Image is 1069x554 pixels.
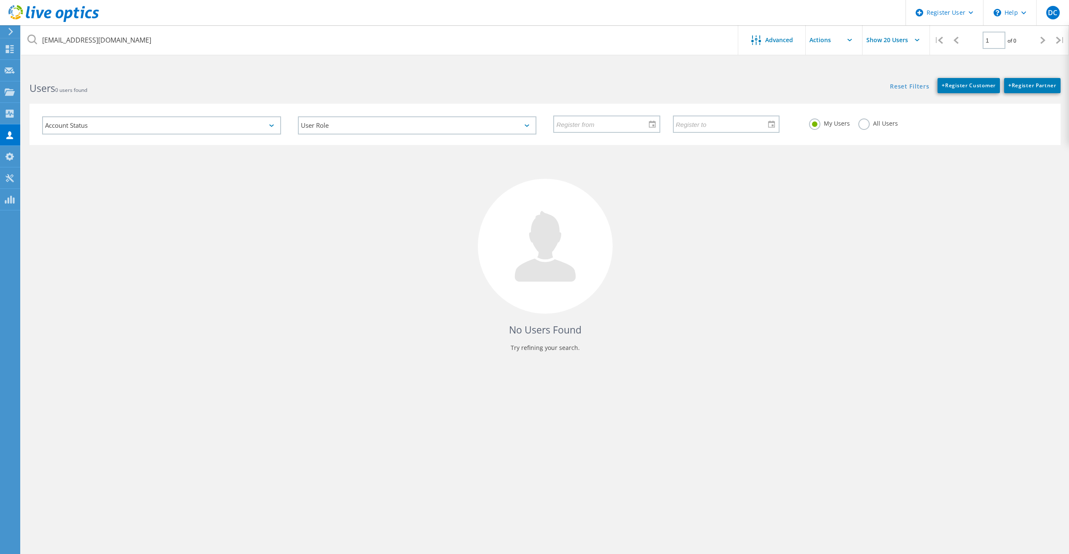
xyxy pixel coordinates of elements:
[1007,37,1016,44] span: of 0
[1008,82,1056,89] span: Register Partner
[38,323,1052,337] h4: No Users Found
[55,86,87,94] span: 0 users found
[890,83,929,91] a: Reset Filters
[765,37,793,43] span: Advanced
[38,341,1052,355] p: Try refining your search.
[809,118,850,126] label: My Users
[1008,82,1012,89] b: +
[938,78,1000,93] a: +Register Customer
[1004,78,1061,93] a: +Register Partner
[554,116,653,132] input: Register from
[674,116,773,132] input: Register to
[298,116,537,134] div: User Role
[1052,25,1069,55] div: |
[942,82,996,89] span: Register Customer
[942,82,945,89] b: +
[42,116,281,134] div: Account Status
[994,9,1001,16] svg: \n
[1048,9,1057,16] span: DC
[29,81,55,95] b: Users
[8,18,99,24] a: Live Optics Dashboard
[858,118,898,126] label: All Users
[930,25,947,55] div: |
[21,25,739,55] input: Search users by name, email, company, etc.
